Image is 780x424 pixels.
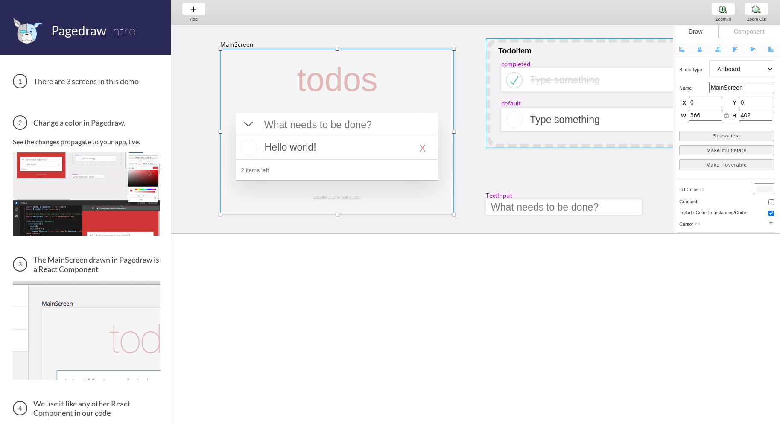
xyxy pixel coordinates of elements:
[501,60,531,67] div: completed
[679,199,709,204] h5: gradient
[719,5,727,14] img: zoom-plus.png
[51,23,106,38] span: Pagedraw
[731,112,736,120] span: H
[679,222,693,227] span: cursor
[501,99,521,107] div: default
[220,41,253,48] div: MainScreen
[486,191,512,199] div: TextInput
[13,255,160,274] h3: The MainScreen drawn in Pagedraw is a React Component
[679,210,749,215] h5: include color in instances/code
[752,5,761,14] img: zoom-minus.png
[768,220,774,226] i: add
[189,5,198,14] img: baseline-add-24px.svg
[679,159,774,170] button: Make Hoverable
[724,112,730,118] i: lock_open
[13,17,43,44] img: favicon.png
[13,281,160,380] img: The MainScreen Component in Pagedraw
[679,187,698,192] span: fill color
[679,145,774,156] button: Make multistate
[695,221,701,227] i: code
[768,211,774,216] input: include color in instances/code
[709,82,774,93] input: MainScreen
[679,67,709,72] h5: Block type
[679,85,709,91] h5: name
[673,25,718,38] div: Draw
[740,17,773,22] div: Zoom Out
[718,25,780,38] div: Component
[178,17,210,22] div: Add
[681,112,686,120] span: W
[13,152,160,235] img: Change a color in Pagedraw
[679,131,774,141] button: Stress test
[13,399,160,418] h3: We use it like any other React Component in our code
[13,137,160,146] p: See the changes propagate to your app, live.
[681,99,686,107] span: X
[699,187,705,193] i: code
[13,115,160,130] h3: Change a color in Pagedraw.
[731,99,736,107] span: Y
[109,23,136,38] span: Intro
[707,17,739,22] div: Zoom In
[768,199,774,205] input: gradient
[13,74,160,88] h3: There are 3 screens in this demo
